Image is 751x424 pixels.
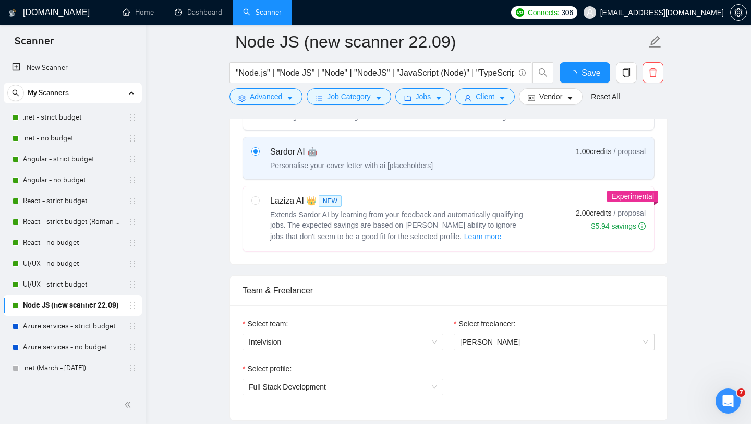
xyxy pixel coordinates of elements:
img: logo [9,5,16,21]
span: setting [238,94,246,102]
div: Team & Freelancer [243,276,655,305]
span: [PERSON_NAME] [460,338,520,346]
span: copy [616,68,636,77]
span: user [464,94,471,102]
label: Select team: [243,318,288,329]
button: userClientcaret-down [455,88,515,105]
button: barsJob Categorycaret-down [307,88,391,105]
span: folder [404,94,411,102]
input: Scanner name... [235,29,646,55]
span: search [533,68,553,77]
span: holder [128,239,137,247]
span: delete [643,68,663,77]
a: .net - strict budget [23,107,122,128]
span: holder [128,113,137,122]
span: Scanner [6,33,62,55]
div: $5.94 savings [591,221,646,231]
button: folderJobscaret-down [395,88,452,105]
span: Advanced [250,91,282,102]
button: Laziza AI NEWExtends Sardor AI by learning from your feedback and automatically qualifying jobs. ... [464,230,502,243]
a: .net (March - [DATE]) [23,358,122,379]
span: holder [128,385,137,393]
a: homeHome [123,8,154,17]
span: Jobs [416,91,431,102]
a: dashboardDashboard [175,8,222,17]
span: setting [731,8,746,17]
span: double-left [124,399,135,410]
a: Azure services (March - [DATE]) [23,379,122,399]
span: idcard [528,94,535,102]
span: search [8,89,23,97]
span: Full Stack Development [249,383,326,391]
span: Extends Sardor AI by learning from your feedback and automatically qualifying jobs. The expected ... [270,210,523,241]
a: Angular - strict budget [23,149,122,170]
span: holder [128,134,137,143]
span: caret-down [286,94,294,102]
a: React - no budget [23,232,122,253]
iframe: Intercom live chat [716,388,741,414]
span: 1.00 credits [576,146,611,157]
button: setting [730,4,747,21]
span: Learn more [464,231,502,242]
button: Save [560,62,610,83]
span: loading [569,70,582,78]
span: info-circle [638,222,646,230]
span: Select profile: [247,363,292,374]
span: Connects: [528,7,559,18]
button: copy [616,62,637,83]
span: bars [316,94,323,102]
span: holder [128,155,137,163]
span: caret-down [435,94,442,102]
div: Sardor AI 🤖 [270,146,433,158]
span: Intelvision [249,334,437,350]
span: NEW [319,195,342,207]
button: search [532,62,553,83]
span: holder [128,364,137,372]
a: React - strict budget [23,191,122,211]
span: 7 [737,388,745,397]
a: setting [730,8,747,17]
span: holder [128,343,137,351]
span: holder [128,280,137,289]
span: 306 [561,7,573,18]
span: holder [128,197,137,205]
span: / proposal [614,146,646,157]
button: delete [643,62,663,83]
span: Job Category [327,91,370,102]
li: New Scanner [4,57,142,78]
a: Reset All [591,91,620,102]
span: holder [128,176,137,184]
a: UI/UX - strict budget [23,274,122,295]
span: caret-down [566,94,574,102]
span: Experimental [611,192,654,201]
span: Save [582,66,600,79]
a: UI/UX - no budget [23,253,122,274]
span: caret-down [499,94,506,102]
img: upwork-logo.png [516,8,524,17]
span: holder [128,301,137,310]
button: search [7,85,24,101]
a: Azure services - strict budget [23,316,122,337]
a: React - strict budget (Roman Account) [23,211,122,232]
div: Personalise your cover letter with ai [placeholders] [270,160,433,171]
span: Client [476,91,494,102]
label: Select freelancer: [454,318,515,329]
button: settingAdvancedcaret-down [229,88,302,105]
span: Vendor [539,91,562,102]
span: / proposal [614,208,646,218]
span: holder [128,322,137,331]
a: Angular - no budget [23,170,122,191]
span: info-circle [519,69,526,76]
span: My Scanners [28,83,69,103]
a: Node JS (new scanner 22.09) [23,295,122,316]
input: Search Freelance Jobs... [236,66,514,79]
span: 2.00 credits [576,207,611,219]
span: holder [128,218,137,226]
span: holder [128,260,137,268]
a: searchScanner [243,8,282,17]
a: New Scanner [12,57,134,78]
div: Laziza AI [270,195,531,207]
a: Azure services - no budget [23,337,122,358]
a: .net - no budget [23,128,122,149]
span: user [586,9,593,16]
